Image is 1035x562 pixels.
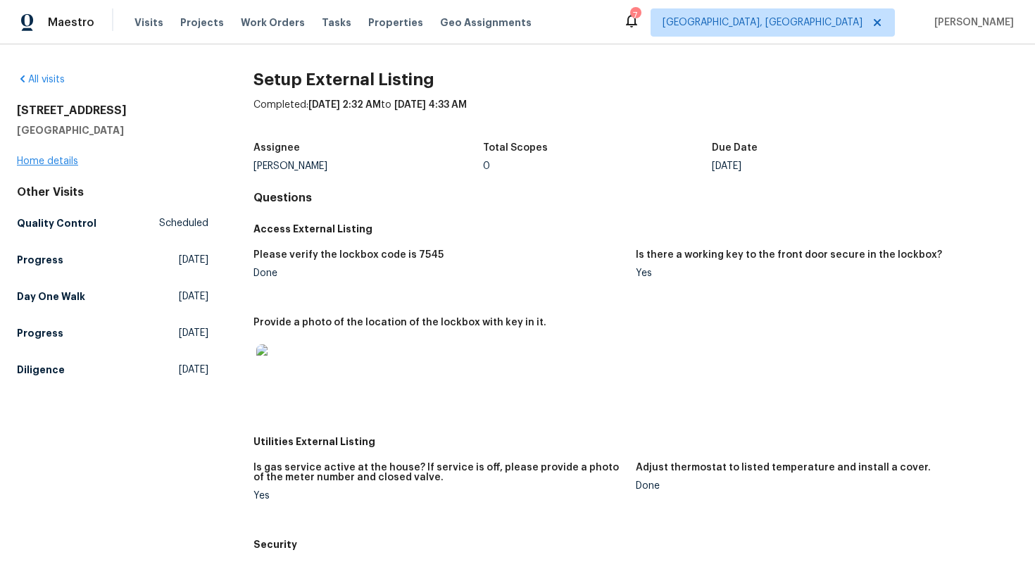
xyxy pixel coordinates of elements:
div: Completed: to [253,98,1018,135]
span: Geo Assignments [440,15,532,30]
h5: Assignee [253,143,300,153]
h2: [STREET_ADDRESS] [17,104,208,118]
a: Home details [17,156,78,166]
h5: Please verify the lockbox code is 7545 [253,250,444,260]
span: Visits [134,15,163,30]
h2: Setup External Listing [253,73,1018,87]
span: [DATE] [179,363,208,377]
span: [GEOGRAPHIC_DATA], [GEOGRAPHIC_DATA] [663,15,862,30]
span: Tasks [322,18,351,27]
h5: Progress [17,253,63,267]
div: [PERSON_NAME] [253,161,483,171]
a: Quality ControlScheduled [17,211,208,236]
h4: Questions [253,191,1018,205]
span: Scheduled [159,216,208,230]
h5: Progress [17,326,63,340]
span: Maestro [48,15,94,30]
a: All visits [17,75,65,85]
h5: Day One Walk [17,289,85,304]
span: Work Orders [241,15,305,30]
span: Properties [368,15,423,30]
div: 7 [630,8,640,23]
div: [DATE] [712,161,941,171]
h5: Adjust thermostat to listed temperature and install a cover. [636,463,931,473]
h5: Is gas service active at the house? If service is off, please provide a photo of the meter number... [253,463,625,482]
h5: Is there a working key to the front door secure in the lockbox? [636,250,942,260]
h5: Due Date [712,143,758,153]
a: Diligence[DATE] [17,357,208,382]
span: [DATE] 2:32 AM [308,100,381,110]
span: [DATE] [179,289,208,304]
div: Other Visits [17,185,208,199]
div: Yes [636,268,1007,278]
h5: Provide a photo of the location of the lockbox with key in it. [253,318,546,327]
span: [DATE] 4:33 AM [394,100,467,110]
span: [DATE] [179,326,208,340]
h5: Quality Control [17,216,96,230]
span: Projects [180,15,224,30]
div: Yes [253,491,625,501]
div: 0 [483,161,713,171]
span: [PERSON_NAME] [929,15,1014,30]
div: Done [253,268,625,278]
span: [DATE] [179,253,208,267]
h5: Security [253,537,1018,551]
a: Day One Walk[DATE] [17,284,208,309]
a: Progress[DATE] [17,247,208,273]
h5: Utilities External Listing [253,435,1018,449]
h5: Total Scopes [483,143,548,153]
h5: [GEOGRAPHIC_DATA] [17,123,208,137]
div: Done [636,481,1007,491]
h5: Access External Listing [253,222,1018,236]
a: Progress[DATE] [17,320,208,346]
h5: Diligence [17,363,65,377]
